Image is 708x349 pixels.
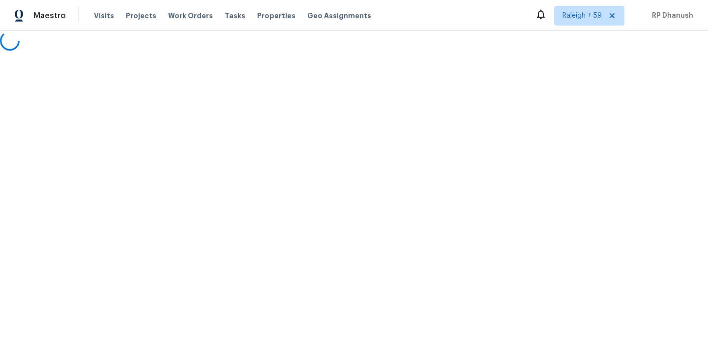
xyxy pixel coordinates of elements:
span: Work Orders [168,11,213,21]
span: Projects [126,11,156,21]
span: Tasks [225,12,245,19]
span: Properties [257,11,295,21]
span: Geo Assignments [307,11,371,21]
span: Raleigh + 59 [562,11,602,21]
span: Visits [94,11,114,21]
span: Maestro [33,11,66,21]
span: RP Dhanush [648,11,693,21]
